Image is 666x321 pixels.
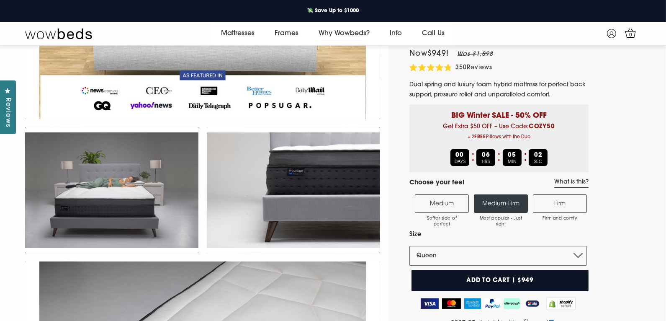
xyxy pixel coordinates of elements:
[474,135,486,140] b: FREE
[623,26,638,40] a: 0
[537,216,582,222] span: Firm and comfy
[25,28,92,39] img: Wow Beds Logo
[409,179,464,188] h4: Choose your feel
[464,298,481,309] img: American Express Logo
[409,63,492,73] div: 350Reviews
[455,152,464,158] b: 00
[504,298,520,309] img: AfterPay Logo
[534,152,543,158] b: 02
[409,82,586,98] span: Dual spring and luxury foam hybrid mattress for perfect back support, pressure relief and unparal...
[455,65,467,71] span: 350
[416,104,582,122] p: BIG Winter SALE - 50% OFF
[482,152,490,158] b: 06
[484,298,500,309] img: PayPal Logo
[2,98,13,127] span: Reviews
[412,22,455,45] a: Call Us
[524,298,541,309] img: ZipPay Logo
[411,270,589,291] button: Add to cart | $949
[478,216,523,228] span: Most popular - Just right
[533,194,587,213] label: Firm
[409,50,449,58] span: Now $949 !
[265,22,309,45] a: Frames
[380,22,412,45] a: Info
[409,229,587,240] label: Size
[301,5,366,16] a: 💸 Save Up to $1000
[503,149,522,166] div: MIN
[415,194,469,213] label: Medium
[627,31,635,39] span: 0
[450,149,469,166] div: DAYS
[546,298,576,310] img: Shopify secure badge
[211,22,265,45] a: Mattresses
[474,194,528,213] label: Medium-Firm
[416,124,582,142] span: Get Extra $50 OFF – Use Code:
[421,298,439,309] img: Visa Logo
[476,149,495,166] div: HRS
[457,51,493,57] em: Was $1,898
[554,179,589,188] a: What is this?
[467,65,492,71] span: Reviews
[309,22,380,45] a: Why Wowbeds?
[529,124,555,130] b: COZY50
[442,298,461,309] img: MasterCard Logo
[419,216,464,228] span: Softer side of perfect
[508,152,516,158] b: 05
[416,132,582,142] span: + 2 Pillows with the Duo
[529,149,548,166] div: SEC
